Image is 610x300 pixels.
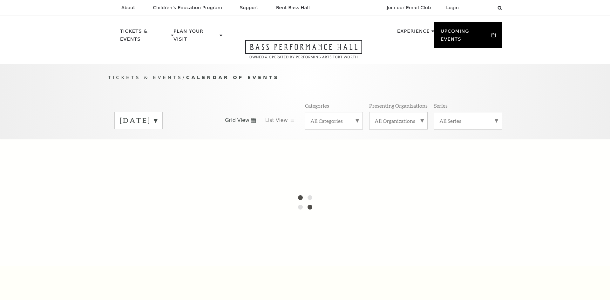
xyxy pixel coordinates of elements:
[434,102,448,109] p: Series
[108,74,502,82] p: /
[439,117,497,124] label: All Series
[369,102,428,109] p: Presenting Organizations
[375,117,422,124] label: All Organizations
[153,5,222,10] p: Children's Education Program
[240,5,258,10] p: Support
[310,117,357,124] label: All Categories
[441,27,490,47] p: Upcoming Events
[265,117,288,124] span: List View
[173,27,218,47] p: Plan Your Visit
[276,5,310,10] p: Rent Bass Hall
[108,75,183,80] span: Tickets & Events
[121,5,135,10] p: About
[469,5,491,11] select: Select:
[225,117,249,124] span: Grid View
[120,27,169,47] p: Tickets & Events
[397,27,430,39] p: Experience
[305,102,329,109] p: Categories
[186,75,279,80] span: Calendar of Events
[120,116,157,125] label: [DATE]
